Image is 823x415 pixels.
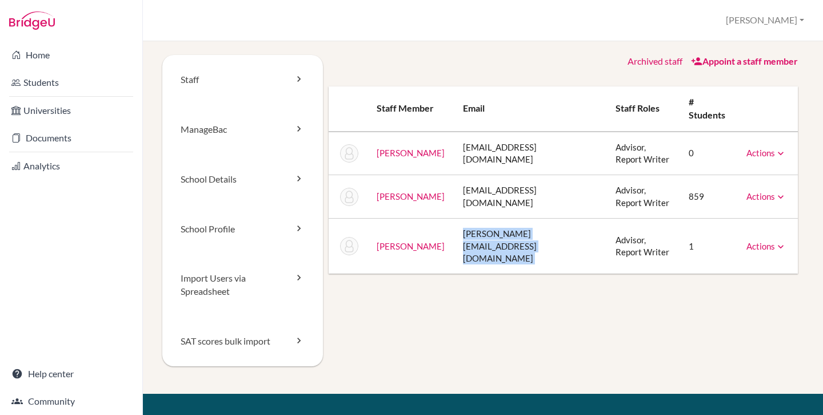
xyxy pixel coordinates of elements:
[377,191,445,201] a: [PERSON_NAME]
[162,204,323,254] a: School Profile
[2,127,140,149] a: Documents
[454,219,607,274] td: [PERSON_NAME][EMAIL_ADDRESS][DOMAIN_NAME]
[454,132,607,175] td: [EMAIL_ADDRESS][DOMAIN_NAME]
[162,254,323,317] a: Import Users via Spreadsheet
[746,148,786,158] a: Actions
[9,11,55,30] img: Bridge-U
[162,55,323,105] a: Staff
[454,86,607,132] th: Email
[606,219,680,274] td: Advisor, Report Writer
[162,105,323,155] a: ManageBac
[162,155,323,204] a: School Details
[628,56,682,66] a: Archived staff
[746,191,786,201] a: Actions
[606,132,680,175] td: Advisor, Report Writer
[680,86,737,132] th: # students
[454,175,607,219] td: [EMAIL_ADDRESS][DOMAIN_NAME]
[2,362,140,385] a: Help center
[746,241,786,251] a: Actions
[2,155,140,177] a: Analytics
[2,44,140,66] a: Home
[606,86,680,132] th: Staff roles
[721,10,809,31] button: [PERSON_NAME]
[2,71,140,94] a: Students
[680,132,737,175] td: 0
[377,148,445,158] a: [PERSON_NAME]
[691,56,798,66] a: Appoint a staff member
[2,99,140,122] a: Universities
[367,86,454,132] th: Staff member
[162,317,323,366] a: SAT scores bulk import
[2,390,140,413] a: Community
[680,175,737,219] td: 859
[377,241,445,251] a: [PERSON_NAME]
[680,219,737,274] td: 1
[606,175,680,219] td: Advisor, Report Writer
[340,188,358,206] img: Tameka Burke
[340,237,358,255] img: Cynthia Tsepe
[340,144,358,163] img: Nausheen Arif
